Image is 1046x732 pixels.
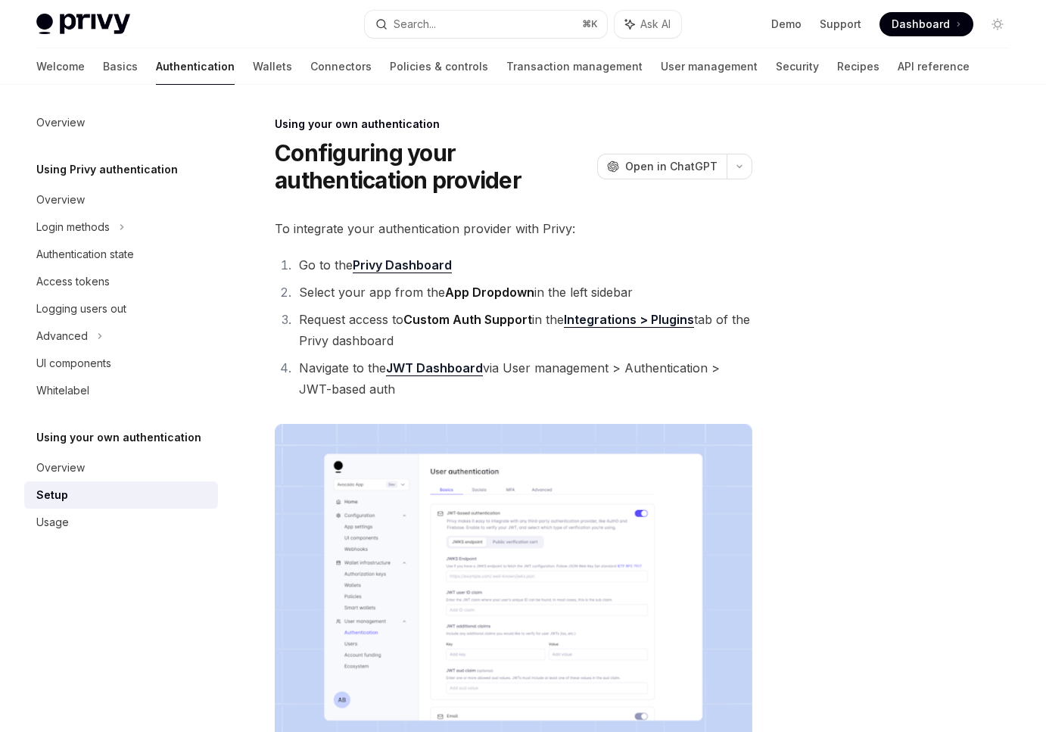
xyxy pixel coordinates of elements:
a: UI components [24,350,218,377]
a: Overview [24,454,218,481]
img: light logo [36,14,130,35]
a: Access tokens [24,268,218,295]
span: Open in ChatGPT [625,159,718,174]
span: ⌘ K [582,18,598,30]
li: Navigate to the via User management > Authentication > JWT-based auth [294,357,752,400]
span: To integrate your authentication provider with Privy: [275,218,752,239]
a: Demo [771,17,802,32]
span: Dashboard [892,17,950,32]
h5: Using your own authentication [36,428,201,447]
a: Welcome [36,48,85,85]
a: Connectors [310,48,372,85]
a: Dashboard [879,12,973,36]
button: Ask AI [615,11,681,38]
a: Authentication [156,48,235,85]
a: Wallets [253,48,292,85]
div: Search... [394,15,436,33]
li: Request access to in the tab of the Privy dashboard [294,309,752,351]
button: Toggle dark mode [985,12,1010,36]
span: Ask AI [640,17,671,32]
div: Overview [36,459,85,477]
div: Using your own authentication [275,117,752,132]
a: Recipes [837,48,879,85]
a: Setup [24,481,218,509]
div: Usage [36,513,69,531]
a: Basics [103,48,138,85]
div: Setup [36,486,68,504]
a: Authentication state [24,241,218,268]
strong: App Dropdown [445,285,534,300]
div: Login methods [36,218,110,236]
button: Open in ChatGPT [597,154,727,179]
a: Logging users out [24,295,218,322]
div: Logging users out [36,300,126,318]
strong: Custom Auth Support [403,312,532,327]
div: Overview [36,191,85,209]
a: JWT Dashboard [386,360,483,376]
li: Go to the [294,254,752,276]
div: Whitelabel [36,382,89,400]
a: Overview [24,109,218,136]
a: Usage [24,509,218,536]
a: User management [661,48,758,85]
div: Authentication state [36,245,134,263]
a: Integrations > Plugins [564,312,694,328]
li: Select your app from the in the left sidebar [294,282,752,303]
a: API reference [898,48,970,85]
div: Access tokens [36,273,110,291]
a: Whitelabel [24,377,218,404]
a: Security [776,48,819,85]
div: UI components [36,354,111,372]
h1: Configuring your authentication provider [275,139,591,194]
a: Policies & controls [390,48,488,85]
a: Overview [24,186,218,213]
div: Advanced [36,327,88,345]
strong: Privy Dashboard [353,257,452,273]
button: Search...⌘K [365,11,607,38]
div: Overview [36,114,85,132]
h5: Using Privy authentication [36,160,178,179]
a: Transaction management [506,48,643,85]
a: Support [820,17,861,32]
a: Privy Dashboard [353,257,452,273]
